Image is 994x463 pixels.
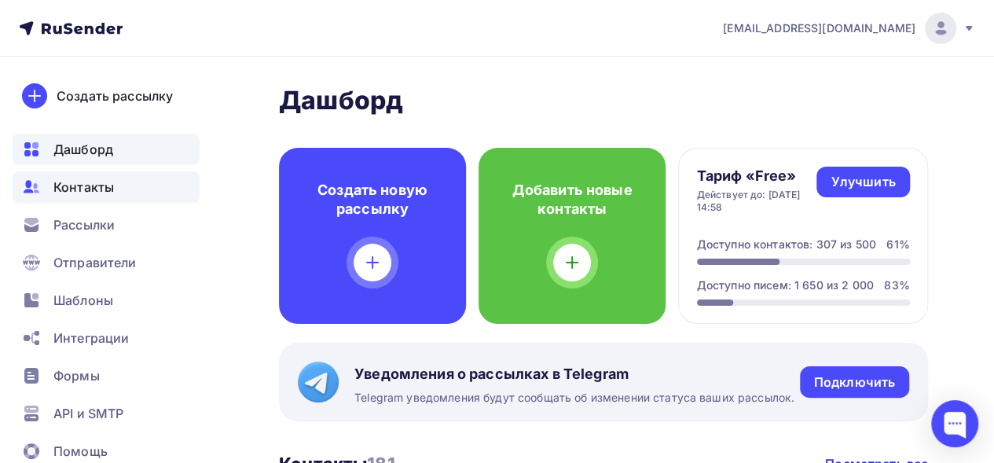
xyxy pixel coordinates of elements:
[53,329,129,347] span: Интеграции
[53,366,100,385] span: Формы
[697,237,876,252] div: Доступно контактов: 307 из 500
[53,215,115,234] span: Рассылки
[831,173,895,191] div: Улучшить
[13,171,200,203] a: Контакты
[53,404,123,423] span: API и SMTP
[13,209,200,241] a: Рассылки
[53,291,113,310] span: Шаблоны
[697,277,874,293] div: Доступно писем: 1 650 из 2 000
[884,277,909,293] div: 83%
[53,178,114,197] span: Контакты
[13,285,200,316] a: Шаблоны
[13,134,200,165] a: Дашборд
[279,85,928,116] h2: Дашборд
[697,189,817,214] div: Действует до: [DATE] 14:58
[886,237,909,252] div: 61%
[53,442,108,461] span: Помощь
[504,181,640,219] h4: Добавить новые контакты
[723,13,975,44] a: [EMAIL_ADDRESS][DOMAIN_NAME]
[57,86,173,105] div: Создать рассылку
[354,390,794,406] span: Telegram уведомления будут сообщать об изменении статуса ваших рассылок.
[304,181,441,219] h4: Создать новую рассылку
[816,167,909,197] a: Улучшить
[814,373,895,391] div: Подключить
[354,365,794,384] span: Уведомления о рассылках в Telegram
[13,247,200,278] a: Отправители
[723,20,915,36] span: [EMAIL_ADDRESS][DOMAIN_NAME]
[53,140,113,159] span: Дашборд
[697,167,817,186] h4: Тариф «Free»
[13,360,200,391] a: Формы
[53,253,137,272] span: Отправители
